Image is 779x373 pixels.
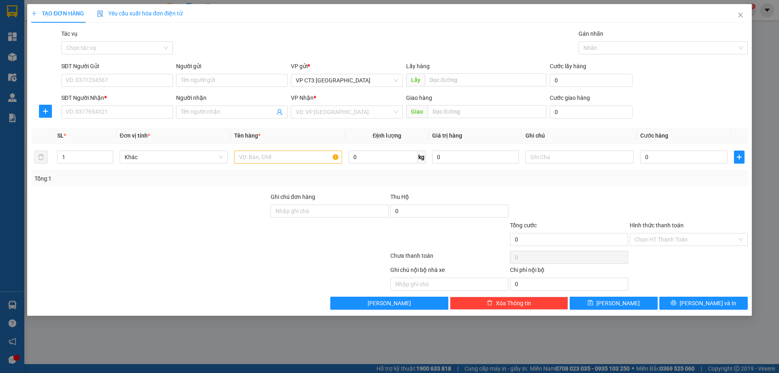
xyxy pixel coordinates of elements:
[550,106,633,119] input: Cước giao hàng
[390,194,409,200] span: Thu Hộ
[597,299,640,308] span: [PERSON_NAME]
[34,174,301,183] div: Tổng: 1
[487,300,493,306] span: delete
[120,132,150,139] span: Đơn vị tính
[406,105,428,118] span: Giao
[234,151,342,164] input: VD: Bàn, Ghế
[510,265,628,278] div: Chi phí nội bộ
[428,105,547,118] input: Dọc đường
[61,93,173,102] div: SĐT Người Nhận
[579,30,603,37] label: Gán nhãn
[526,151,634,164] input: Ghi Chú
[368,299,411,308] span: [PERSON_NAME]
[176,93,288,102] div: Người nhận
[61,30,77,37] label: Tác vụ
[406,63,430,69] span: Lấy hàng
[271,194,315,200] label: Ghi chú đơn hàng
[450,297,568,310] button: deleteXóa Thông tin
[550,95,590,101] label: Cước giao hàng
[234,132,260,139] span: Tên hàng
[291,62,403,71] div: VP gửi
[660,297,748,310] button: printer[PERSON_NAME] và In
[390,265,508,278] div: Ghi chú nội bộ nhà xe
[640,132,668,139] span: Cước hàng
[417,151,426,164] span: kg
[406,95,432,101] span: Giao hàng
[570,297,658,310] button: save[PERSON_NAME]
[97,10,183,17] span: Yêu cầu xuất hóa đơn điện tử
[389,251,509,265] div: Chưa thanh toán
[550,63,586,69] label: Cước lấy hàng
[588,300,594,306] span: save
[523,128,637,144] th: Ghi chú
[432,132,462,139] span: Giá trị hàng
[390,278,508,291] input: Nhập ghi chú
[271,205,389,218] input: Ghi chú đơn hàng
[432,151,519,164] input: 0
[39,105,52,118] button: plus
[550,74,633,87] input: Cước lấy hàng
[671,300,676,306] span: printer
[125,151,223,163] span: Khác
[680,299,736,308] span: [PERSON_NAME] và In
[734,151,745,164] button: plus
[373,132,402,139] span: Định lượng
[296,74,398,86] span: VP CT3 Nha Trang
[291,95,314,101] span: VP Nhận
[277,109,283,115] span: user-add
[176,62,288,71] div: Người gửi
[61,62,173,71] div: SĐT Người Gửi
[630,222,684,229] label: Hình thức thanh toán
[97,11,103,17] img: icon
[34,151,47,164] button: delete
[425,73,547,86] input: Dọc đường
[734,154,744,160] span: plus
[737,12,744,18] span: close
[406,73,425,86] span: Lấy
[39,108,52,114] span: plus
[31,10,84,17] span: TẠO ĐƠN HÀNG
[331,297,449,310] button: [PERSON_NAME]
[496,299,531,308] span: Xóa Thông tin
[510,222,537,229] span: Tổng cước
[729,4,752,27] button: Close
[57,132,64,139] span: SL
[31,11,37,16] span: plus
